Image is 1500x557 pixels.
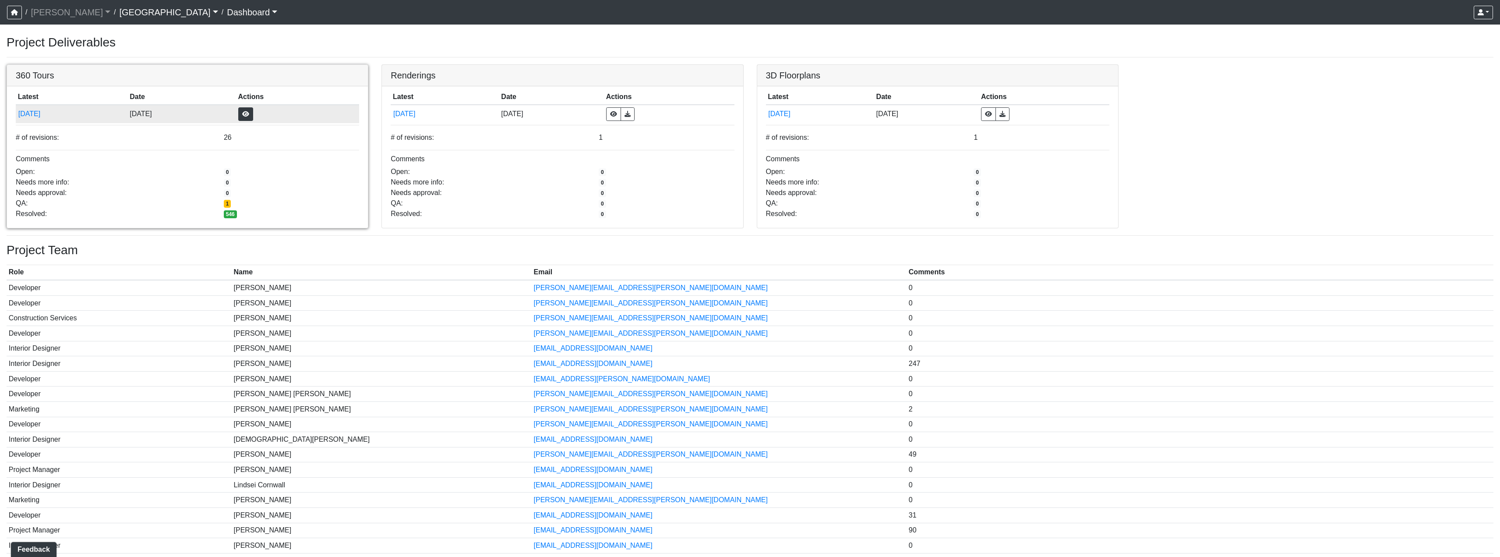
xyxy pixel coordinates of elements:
td: 0 [907,295,1493,311]
td: Interior Designer [7,432,232,447]
a: [EMAIL_ADDRESS][DOMAIN_NAME] [534,511,653,519]
td: 49 [907,447,1493,462]
td: Marketing [7,401,232,417]
a: [EMAIL_ADDRESS][DOMAIN_NAME] [534,436,653,443]
th: Email [532,265,907,280]
button: [DATE] [768,108,872,120]
td: [PERSON_NAME] [232,462,532,478]
td: 2 [907,401,1493,417]
td: Developer [7,295,232,311]
td: [PERSON_NAME] [232,356,532,372]
h3: Project Deliverables [7,35,1493,50]
a: [EMAIL_ADDRESS][PERSON_NAME][DOMAIN_NAME] [534,375,710,383]
span: / [218,4,227,21]
td: Developer [7,326,232,341]
td: [PERSON_NAME] [PERSON_NAME] [232,401,532,417]
td: Developer [7,387,232,402]
a: [PERSON_NAME][EMAIL_ADDRESS][PERSON_NAME][DOMAIN_NAME] [534,330,768,337]
a: [PERSON_NAME][EMAIL_ADDRESS][PERSON_NAME][DOMAIN_NAME] [534,314,768,322]
td: [PERSON_NAME] [232,447,532,462]
td: Project Manager [7,523,232,538]
td: 0 [907,477,1493,493]
a: [PERSON_NAME][EMAIL_ADDRESS][PERSON_NAME][DOMAIN_NAME] [534,451,768,458]
td: dq3TFYPmQWKqyghEd7aYyE [16,105,128,123]
td: [PERSON_NAME] [232,538,532,553]
td: Interior Designer [7,356,232,372]
a: [PERSON_NAME][EMAIL_ADDRESS][PERSON_NAME][DOMAIN_NAME] [534,420,768,428]
td: [PERSON_NAME] [232,371,532,387]
td: 0 [907,387,1493,402]
a: [PERSON_NAME][EMAIL_ADDRESS][PERSON_NAME][DOMAIN_NAME] [534,390,768,397]
span: / [110,4,119,21]
td: 31 [907,508,1493,523]
a: [EMAIL_ADDRESS][DOMAIN_NAME] [534,466,653,473]
td: Developer [7,508,232,523]
td: 0 [907,371,1493,387]
a: [PERSON_NAME][EMAIL_ADDRESS][PERSON_NAME][DOMAIN_NAME] [534,405,768,413]
th: Role [7,265,232,280]
td: Lindsei Cornwall [232,477,532,493]
td: 0 [907,280,1493,295]
td: [PERSON_NAME] [232,311,532,326]
span: / [22,4,31,21]
td: [PERSON_NAME] [232,341,532,356]
td: 247 [907,356,1493,372]
a: [EMAIL_ADDRESS][DOMAIN_NAME] [534,542,653,549]
td: Developer [7,280,232,295]
td: Developer [7,417,232,432]
a: [PERSON_NAME][EMAIL_ADDRESS][PERSON_NAME][DOMAIN_NAME] [534,284,768,291]
td: Interior Designer [7,538,232,553]
iframe: Ybug feedback widget [7,539,58,557]
td: 0 [907,538,1493,553]
td: Interior Designer [7,477,232,493]
td: Developer [7,371,232,387]
h3: Project Team [7,243,1493,258]
td: [DEMOGRAPHIC_DATA][PERSON_NAME] [232,432,532,447]
td: 0 [907,432,1493,447]
td: 0 [907,341,1493,356]
td: [PERSON_NAME] [232,326,532,341]
td: Construction Services [7,311,232,326]
a: [GEOGRAPHIC_DATA] [119,4,218,21]
td: [PERSON_NAME] [PERSON_NAME] [232,387,532,402]
td: Developer [7,447,232,462]
a: Dashboard [227,4,277,21]
td: [PERSON_NAME] [232,295,532,311]
td: etrfaHZ9L87rAQWQHhQgrU [391,105,499,123]
td: 0 [907,462,1493,478]
a: [EMAIL_ADDRESS][DOMAIN_NAME] [534,344,653,352]
td: 0 [907,417,1493,432]
td: Marketing [7,493,232,508]
td: 0 [907,326,1493,341]
td: Interior Designer [7,341,232,356]
td: [PERSON_NAME] [232,523,532,538]
a: [PERSON_NAME] [31,4,110,21]
button: [DATE] [18,108,126,120]
a: [PERSON_NAME][EMAIL_ADDRESS][PERSON_NAME][DOMAIN_NAME] [534,496,768,504]
td: [PERSON_NAME] [232,280,532,295]
td: 90 [907,523,1493,538]
a: [PERSON_NAME][EMAIL_ADDRESS][PERSON_NAME][DOMAIN_NAME] [534,299,768,307]
td: 0 [907,311,1493,326]
td: [PERSON_NAME] [232,493,532,508]
td: [PERSON_NAME] [232,417,532,432]
button: [DATE] [393,108,497,120]
td: [PERSON_NAME] [232,508,532,523]
a: [EMAIL_ADDRESS][DOMAIN_NAME] [534,526,653,534]
td: wY9WFftzMbLk77coKQPAQG [766,105,874,123]
a: [EMAIL_ADDRESS][DOMAIN_NAME] [534,360,653,367]
td: Project Manager [7,462,232,478]
th: Comments [907,265,1493,280]
th: Name [232,265,532,280]
a: [EMAIL_ADDRESS][DOMAIN_NAME] [534,481,653,489]
td: 0 [907,493,1493,508]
